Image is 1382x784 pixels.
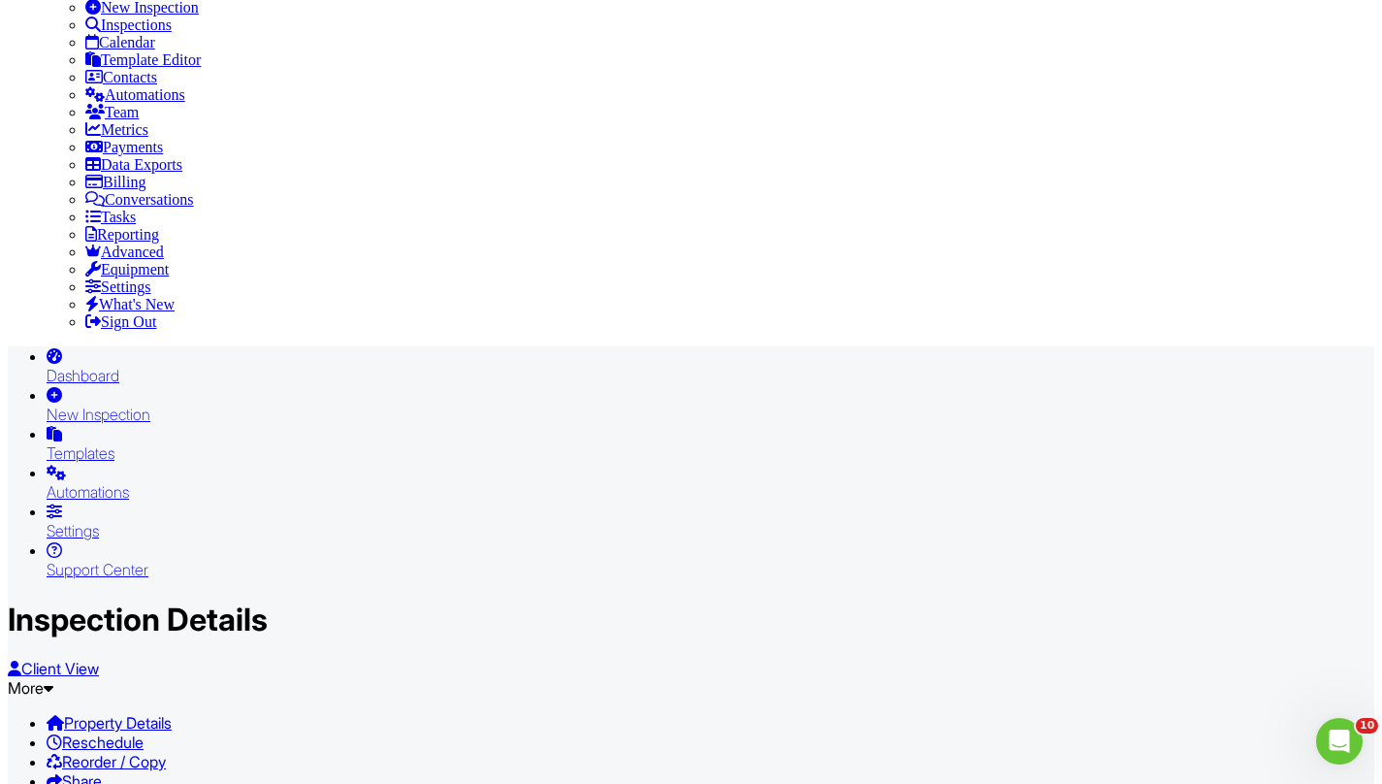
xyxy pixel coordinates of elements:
a: New Inspection [47,385,1374,424]
a: What's New [85,296,175,312]
a: Template Editor [85,51,201,68]
a: Templates [47,424,1374,463]
a: Property Details [47,713,172,733]
div: More [8,678,1374,698]
a: Payments [85,139,163,155]
a: Equipment [85,261,169,278]
a: Sign Out [85,313,156,330]
a: Conversations [85,191,194,208]
a: Team [85,104,139,120]
h1: Inspection Details [8,601,1374,638]
div: Support Center [47,560,1374,579]
a: Inspections [85,16,172,33]
a: Contacts [85,69,157,85]
a: Metrics [85,121,148,138]
a: Reorder / Copy [47,752,166,771]
a: Advanced [85,244,164,260]
a: Settings [85,278,151,295]
a: Reschedule [47,733,144,752]
a: Data Exports [85,156,182,173]
a: Dashboard [47,346,1374,385]
a: Automations (Advanced) [47,463,1374,502]
a: Support Center [47,540,1374,579]
a: Automations [85,86,185,103]
div: Settings [47,521,1374,540]
iframe: Intercom live chat [1316,718,1363,765]
div: New Inspection [47,405,1374,424]
a: Calendar [85,34,155,50]
a: Client View [8,659,1374,678]
div: Dashboard [47,366,1374,385]
a: Settings [47,502,1374,540]
a: Reporting [85,226,159,243]
div: Templates [47,443,1374,463]
div: Automations [47,482,1374,502]
span: 10 [1356,718,1378,734]
a: Billing [85,174,145,190]
a: Tasks [85,209,136,225]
